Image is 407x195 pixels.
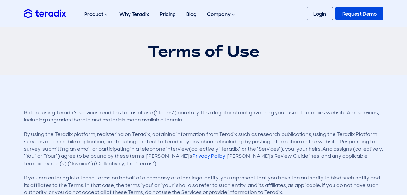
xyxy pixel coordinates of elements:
[24,131,383,167] p: By using the Teradix platform, registering on Teradix, obtaining information from Teradix such as...
[24,9,66,18] img: Teradix logo
[24,43,383,60] h1: Terms of Use
[335,7,383,20] a: Request Demo
[181,4,202,24] a: Blog
[154,4,181,24] a: Pricing
[114,4,154,24] a: Why Teradix
[202,4,242,25] div: Company
[307,7,333,20] a: Login
[24,109,383,124] p: Before using Teradix's services read this terms of use ("Terms") carefully. It is a legal contrac...
[192,153,225,159] a: Privacy Policy
[79,4,114,25] div: Product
